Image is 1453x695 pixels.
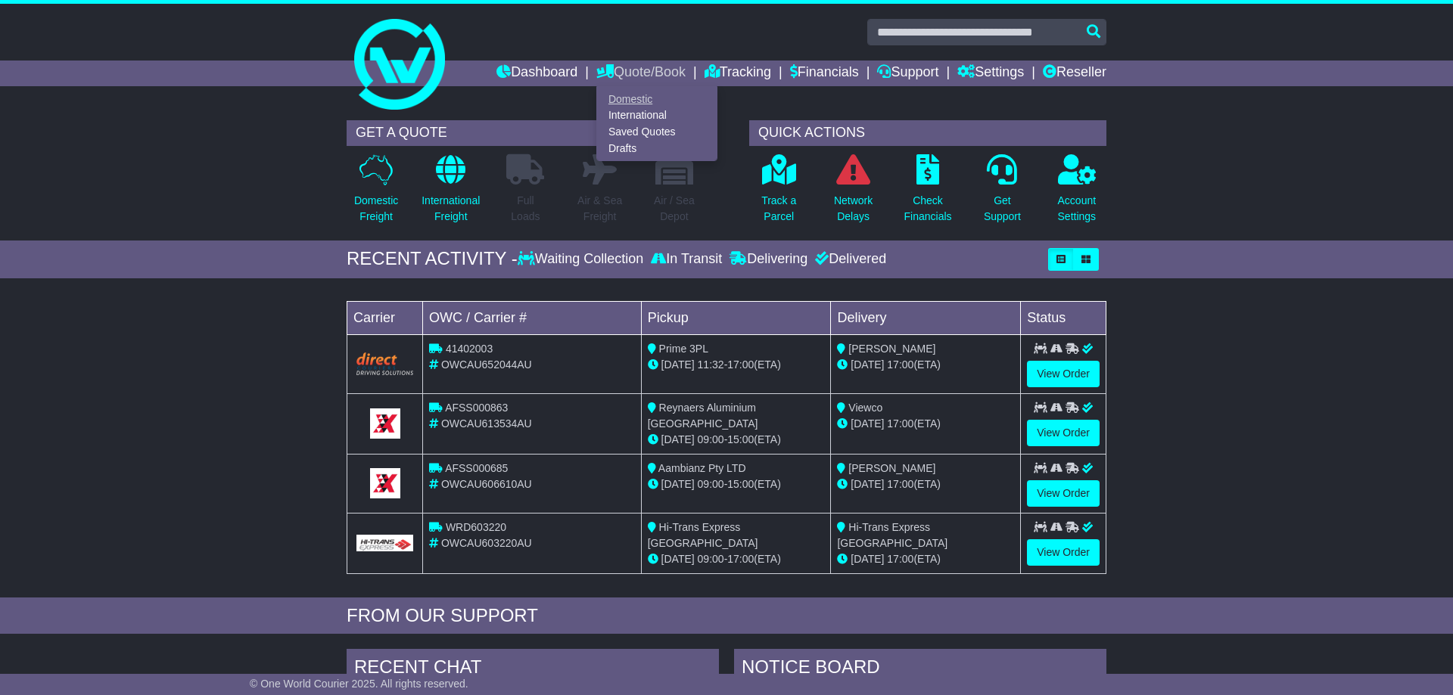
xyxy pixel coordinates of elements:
[837,476,1014,492] div: (ETA)
[957,61,1024,86] a: Settings
[834,193,873,225] p: Network Delays
[1027,480,1100,507] a: View Order
[761,154,797,233] a: Track aParcel
[422,193,480,225] p: International Freight
[904,193,952,225] p: Check Financials
[659,343,708,355] span: Prime 3PL
[518,251,647,268] div: Waiting Collection
[597,91,717,107] a: Domestic
[848,343,935,355] span: [PERSON_NAME]
[356,352,413,375] img: Direct.png
[833,154,873,233] a: NetworkDelays
[877,61,938,86] a: Support
[445,462,508,474] span: AFSS000685
[727,553,754,565] span: 17:00
[647,251,726,268] div: In Transit
[1021,301,1106,334] td: Status
[749,120,1106,146] div: QUICK ACTIONS
[370,408,400,439] img: GetCarrierServiceLogo
[597,140,717,157] a: Drafts
[661,478,695,490] span: [DATE]
[347,301,423,334] td: Carrier
[347,605,1106,627] div: FROM OUR SUPPORT
[370,468,400,498] img: GetCarrierServiceLogo
[705,61,771,86] a: Tracking
[698,433,724,445] span: 09:00
[851,478,884,490] span: [DATE]
[851,417,884,430] span: [DATE]
[1027,361,1100,387] a: View Order
[734,649,1106,690] div: NOTICE BOARD
[851,358,884,371] span: [DATE]
[353,154,399,233] a: DomesticFreight
[1043,61,1106,86] a: Reseller
[726,251,811,268] div: Delivering
[354,193,398,225] p: Domestic Freight
[727,358,754,371] span: 17:00
[596,61,686,86] a: Quote/Book
[496,61,577,86] a: Dashboard
[641,301,831,334] td: Pickup
[347,120,704,146] div: GET A QUOTE
[1027,420,1100,446] a: View Order
[661,433,695,445] span: [DATE]
[887,417,913,430] span: 17:00
[356,535,413,551] img: GetCarrierServiceLogo
[661,553,695,565] span: [DATE]
[831,301,1021,334] td: Delivery
[445,402,508,414] span: AFSS000863
[887,358,913,371] span: 17:00
[887,478,913,490] span: 17:00
[837,521,947,549] span: Hi-Trans Express [GEOGRAPHIC_DATA]
[848,402,882,414] span: Viewco
[446,343,493,355] span: 41402003
[423,301,642,334] td: OWC / Carrier #
[837,416,1014,432] div: (ETA)
[848,462,935,474] span: [PERSON_NAME]
[648,432,825,448] div: - (ETA)
[1058,193,1097,225] p: Account Settings
[596,86,717,161] div: Quote/Book
[347,649,719,690] div: RECENT CHAT
[727,478,754,490] span: 15:00
[837,357,1014,373] div: (ETA)
[506,193,544,225] p: Full Loads
[441,478,532,490] span: OWCAU606610AU
[851,553,884,565] span: [DATE]
[904,154,953,233] a: CheckFinancials
[761,193,796,225] p: Track a Parcel
[837,551,1014,567] div: (ETA)
[441,417,532,430] span: OWCAU613534AU
[698,478,724,490] span: 09:00
[811,251,886,268] div: Delivered
[698,553,724,565] span: 09:00
[597,107,717,124] a: International
[698,358,724,371] span: 11:32
[727,433,754,445] span: 15:00
[658,462,746,474] span: Aambianz Pty LTD
[983,154,1022,233] a: GetSupport
[654,193,695,225] p: Air / Sea Depot
[648,551,825,567] div: - (ETA)
[1027,539,1100,566] a: View Order
[887,553,913,565] span: 17:00
[790,61,859,86] a: Financials
[1057,154,1097,233] a: AccountSettings
[597,124,717,141] a: Saved Quotes
[347,248,518,270] div: RECENT ACTIVITY -
[648,402,758,430] span: Reynaers Aluminium [GEOGRAPHIC_DATA]
[446,521,506,533] span: WRD603220
[648,476,825,492] div: - (ETA)
[648,521,758,549] span: Hi-Trans Express [GEOGRAPHIC_DATA]
[984,193,1021,225] p: Get Support
[648,357,825,373] div: - (ETA)
[250,678,468,690] span: © One World Courier 2025. All rights reserved.
[661,358,695,371] span: [DATE]
[441,358,532,371] span: OWCAU652044AU
[421,154,481,233] a: InternationalFreight
[577,193,622,225] p: Air & Sea Freight
[441,537,532,549] span: OWCAU603220AU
